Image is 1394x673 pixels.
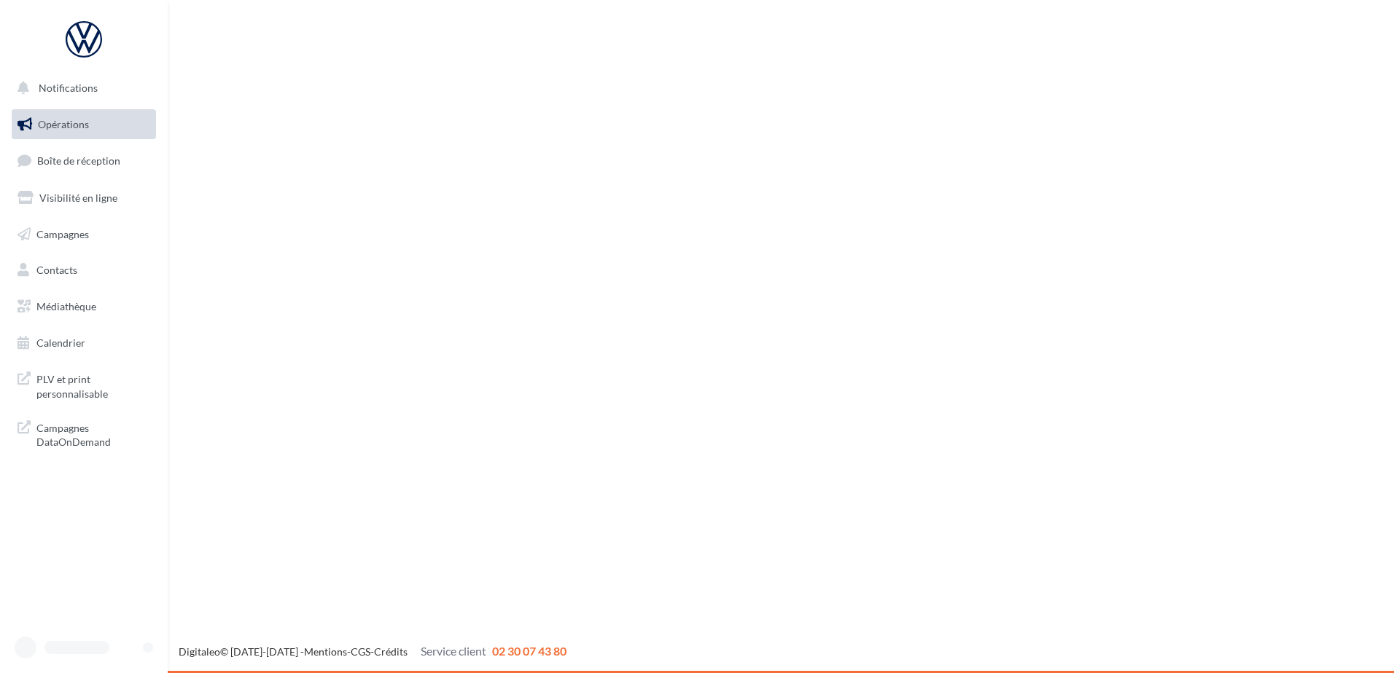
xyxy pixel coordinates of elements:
span: Campagnes [36,227,89,240]
span: PLV et print personnalisable [36,369,150,401]
span: Notifications [39,82,98,94]
a: Crédits [374,645,408,658]
span: Contacts [36,264,77,276]
a: Opérations [9,109,159,140]
span: Calendrier [36,336,85,349]
a: Visibilité en ligne [9,183,159,213]
span: 02 30 07 43 80 [492,644,566,658]
a: CGS [351,645,370,658]
a: Médiathèque [9,291,159,322]
span: Visibilité en ligne [39,192,117,204]
span: Campagnes DataOnDemand [36,418,150,449]
button: Notifications [9,73,153,103]
a: Mentions [304,645,347,658]
a: PLV et print personnalisable [9,363,159,406]
span: Service client [421,644,486,658]
a: Campagnes [9,219,159,250]
a: Campagnes DataOnDemand [9,412,159,455]
span: Boîte de réception [37,154,120,167]
a: Calendrier [9,328,159,358]
span: Médiathèque [36,300,96,312]
a: Contacts [9,255,159,286]
a: Digitaleo [179,645,220,658]
span: Opérations [38,118,89,130]
a: Boîte de réception [9,145,159,176]
span: © [DATE]-[DATE] - - - [179,645,566,658]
